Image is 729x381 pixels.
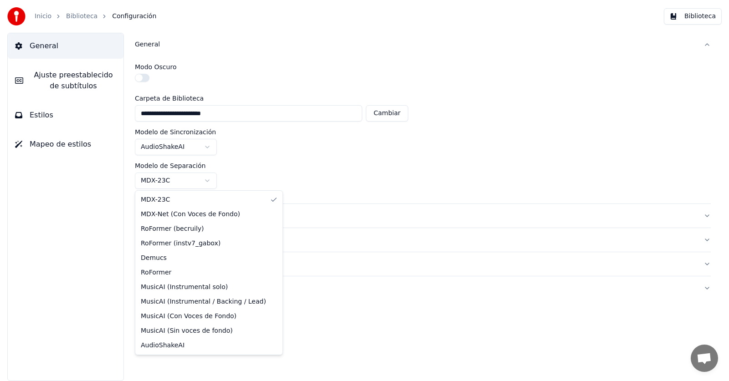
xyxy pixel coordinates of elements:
[141,254,167,263] span: Demucs
[141,283,228,292] span: MusicAI (Instrumental solo)
[141,210,240,219] span: MDX-Net (Con Voces de Fondo)
[141,268,171,277] span: RoFormer
[141,341,185,350] span: AudioShakeAI
[141,224,204,234] span: RoFormer (becruily)
[141,297,266,306] span: MusicAI (Instrumental / Backing / Lead)
[141,195,170,204] span: MDX-23C
[141,239,221,248] span: RoFormer (instv7_gabox)
[141,326,233,335] span: MusicAI (Sin voces de fondo)
[141,312,236,321] span: MusicAI (Con Voces de Fondo)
